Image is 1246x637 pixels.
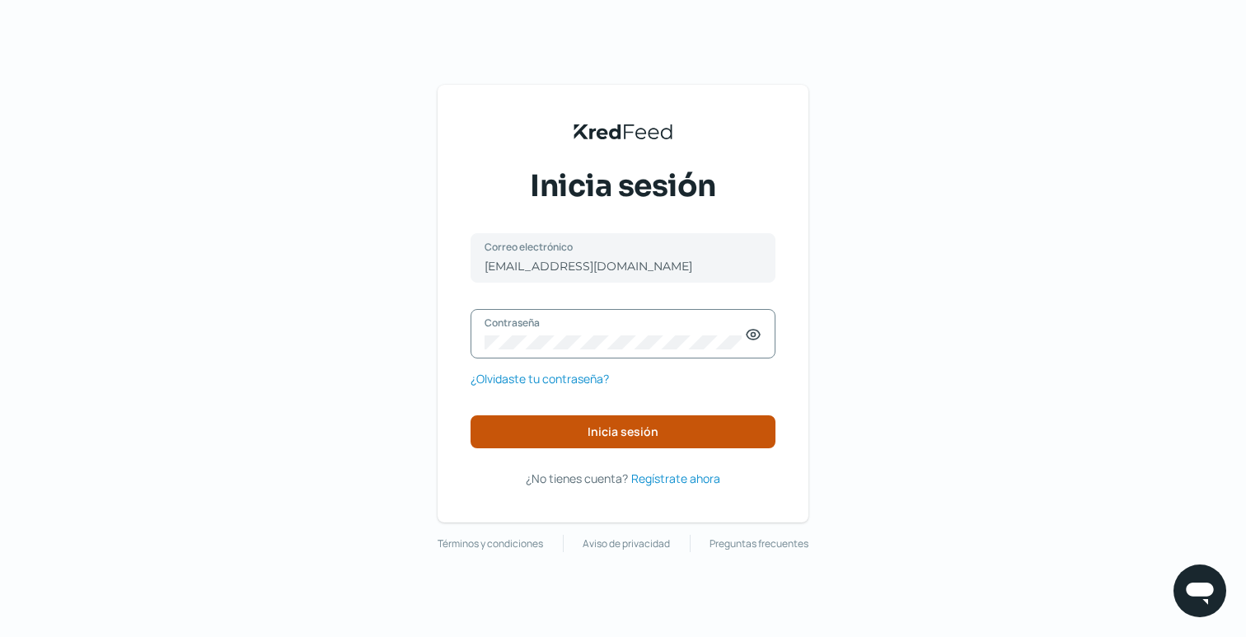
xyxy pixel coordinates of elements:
img: chatIcon [1183,574,1216,607]
a: Regístrate ahora [631,468,720,489]
label: Contraseña [485,316,745,330]
a: Términos y condiciones [438,535,543,553]
a: ¿Olvidaste tu contraseña? [471,368,609,389]
span: Inicia sesión [588,426,658,438]
label: Correo electrónico [485,240,745,254]
a: Preguntas frecuentes [710,535,808,553]
a: Aviso de privacidad [583,535,670,553]
button: Inicia sesión [471,415,775,448]
span: ¿No tienes cuenta? [526,471,628,486]
span: Inicia sesión [530,166,716,207]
